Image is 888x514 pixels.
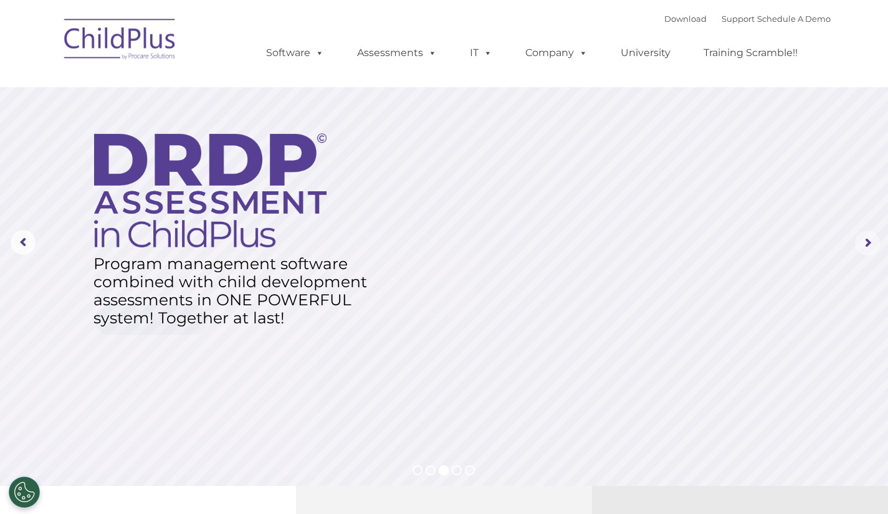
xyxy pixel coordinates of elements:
[345,40,449,65] a: Assessments
[722,14,755,24] a: Support
[94,133,327,247] img: DRDP Assessment in ChildPlus
[93,255,378,327] rs-layer: Program management software combined with child development assessments in ONE POWERFUL system! T...
[173,82,211,92] span: Last name
[254,40,337,65] a: Software
[95,305,208,335] a: Learn More
[664,14,831,24] font: |
[691,40,810,65] a: Training Scramble!!
[608,40,683,65] a: University
[513,40,600,65] a: Company
[457,40,505,65] a: IT
[9,477,40,508] button: Cookies Settings
[173,133,226,143] span: Phone number
[757,14,831,24] a: Schedule A Demo
[58,10,183,72] img: ChildPlus by Procare Solutions
[664,14,707,24] a: Download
